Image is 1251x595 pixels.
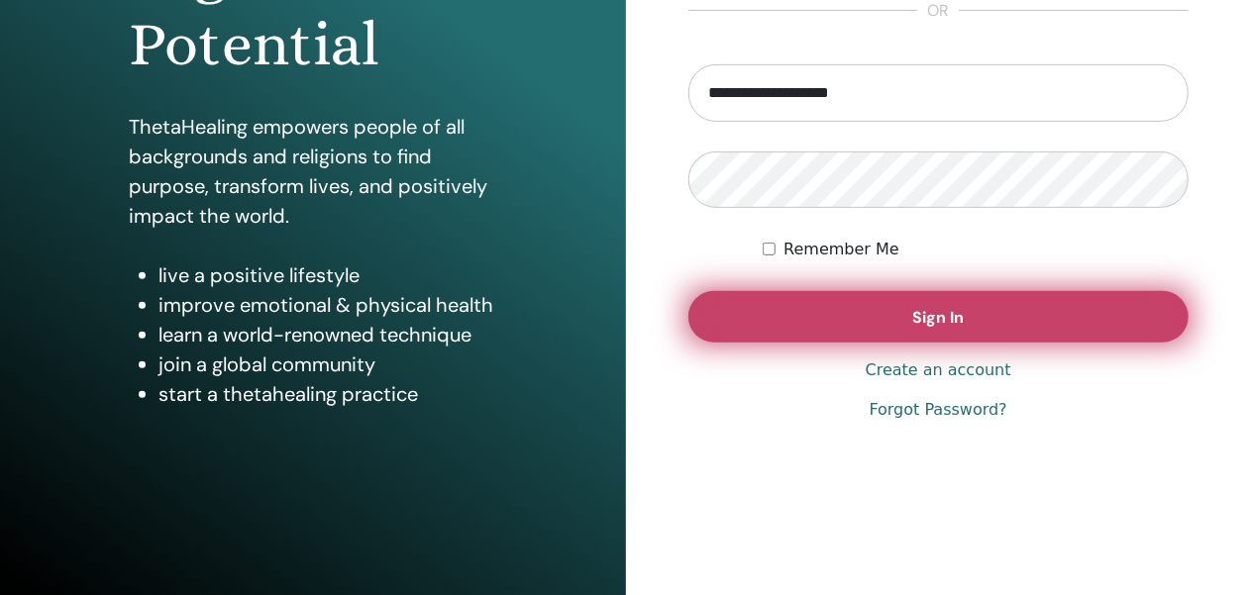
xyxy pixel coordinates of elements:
[783,238,899,261] label: Remember Me
[870,398,1007,422] a: Forgot Password?
[763,238,1189,261] div: Keep me authenticated indefinitely or until I manually logout
[688,291,1190,343] button: Sign In
[158,260,496,290] li: live a positive lifestyle
[129,112,496,231] p: ThetaHealing empowers people of all backgrounds and religions to find purpose, transform lives, a...
[158,290,496,320] li: improve emotional & physical health
[866,358,1011,382] a: Create an account
[912,307,964,328] span: Sign In
[158,320,496,349] li: learn a world-renowned technique
[158,349,496,379] li: join a global community
[158,379,496,409] li: start a thetahealing practice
